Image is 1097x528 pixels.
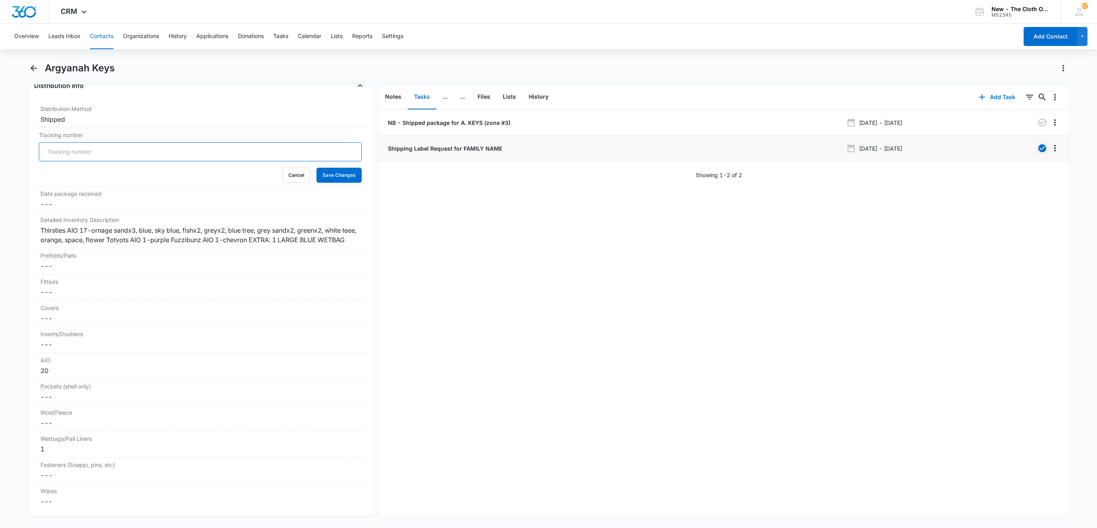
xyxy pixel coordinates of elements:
[992,6,1049,12] div: account name
[34,484,366,509] div: Wipes---
[1023,91,1036,103] button: Filters
[352,24,372,49] button: Reports
[1024,27,1077,46] button: Add Contact
[39,142,362,161] input: Tracking number
[39,131,362,139] label: Tracking number
[34,353,366,379] div: AIO20
[316,168,362,183] button: Save Changes
[859,119,902,127] p: [DATE] - [DATE]
[1036,91,1049,103] button: Search...
[40,216,360,224] label: Detailed Inventory Description
[40,408,360,417] label: Wool/Fleece
[34,248,366,274] div: Prefolds/Flats---
[1082,3,1088,9] span: 57
[40,392,360,402] dd: ---
[40,330,360,338] label: Inserts/Doublers
[522,85,555,109] button: History
[196,24,228,49] button: Applications
[40,261,360,271] dd: ---
[40,199,360,209] dd: ---
[40,382,360,390] label: Pockets (shell only)
[696,171,742,179] p: Showing 1-2 of 2
[34,300,366,327] div: Covers---
[354,79,366,92] button: Close
[61,7,77,15] span: CRM
[34,186,366,212] div: Date package received---
[298,24,321,49] button: Calendar
[859,144,902,153] p: [DATE] - [DATE]
[40,461,360,469] label: Fasteners (Snappi, pins, etc)
[386,119,510,127] a: NB - Shipped package for A. KEYS (zone #3)
[379,85,408,109] button: Notes
[408,85,436,109] button: Tasks
[34,327,366,353] div: Inserts/Doublers---
[238,24,264,49] button: Donations
[40,105,360,113] label: Distribution Method
[40,189,360,198] label: Date package received
[40,251,360,260] label: Prefolds/Flats
[1049,142,1061,155] button: Overflow Menu
[34,379,366,405] div: Pockets (shell only)---
[40,434,360,443] label: Wetbags/Pail Liners
[1057,62,1070,75] button: Actions
[45,62,115,74] h1: Argyanah Keys
[34,274,366,300] div: Fitteds---
[40,314,360,323] dd: ---
[1049,91,1061,103] button: Overflow Menu
[34,405,366,431] div: Wool/Fleece---
[992,12,1049,18] div: account id
[40,340,360,349] dd: ---
[34,212,366,248] div: Detailed Inventory DescriptionThirsties AIO 17-ornage sandx3, blue, sky blue, fishx2, greyx2, blu...
[40,471,360,480] dd: ---
[454,85,471,109] button: ...
[123,24,159,49] button: Organizations
[34,81,84,90] h4: Distribution Info
[34,457,366,484] div: Fasteners (Snappi, pins, etc)---
[90,24,113,49] button: Contacts
[40,115,360,124] div: Shipped
[471,85,497,109] button: Files
[34,431,366,457] div: Wetbags/Pail Liners1
[331,24,343,49] button: Lists
[40,444,360,454] div: 1
[273,24,288,49] button: Tasks
[382,24,403,49] button: Settings
[14,24,39,49] button: Overview
[40,287,360,297] dd: ---
[40,356,360,364] label: AIO
[971,88,1023,107] button: Add Task
[40,304,360,312] label: Covers
[48,24,81,49] button: Leads Inbox
[27,62,40,75] button: Back
[40,277,360,286] label: Fitteds
[1082,3,1088,9] div: notifications count
[497,85,522,109] button: Lists
[436,85,454,109] button: ...
[34,101,366,128] div: Distribution MethodShipped
[40,366,360,375] div: 20
[40,418,360,428] dd: ---
[386,144,502,153] a: Shipping Label Request for FAMILY NAME
[40,487,360,495] label: Wipes
[282,168,310,183] button: Cancel
[40,226,360,245] div: Thirsties AIO 17-ornage sandx3, blue, sky blue, fishx2, greyx2, blue tree, grey sandx2, greenx2, ...
[1049,116,1061,129] button: Overflow Menu
[169,24,187,49] button: History
[40,497,360,506] dd: ---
